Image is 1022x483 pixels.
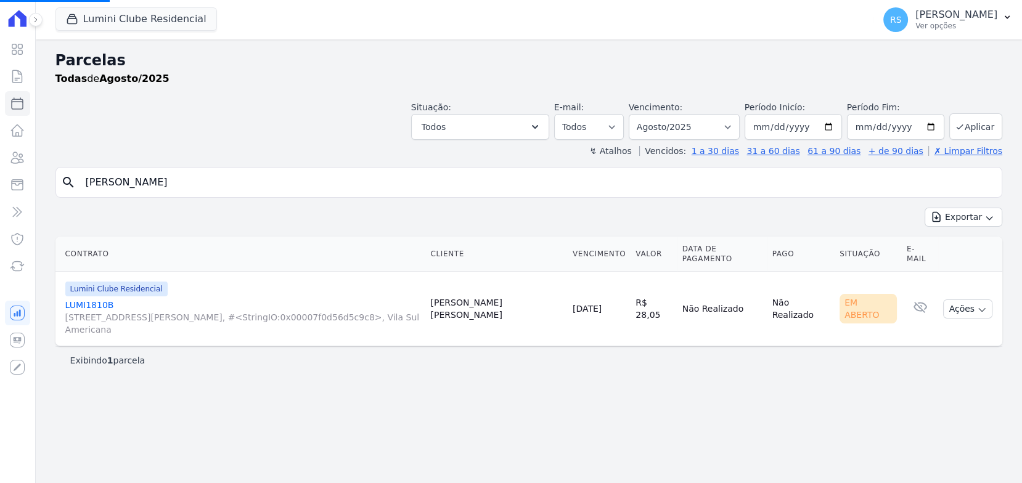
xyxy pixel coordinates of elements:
[631,237,677,272] th: Valor
[677,272,767,346] td: Não Realizado
[807,146,861,156] a: 61 a 90 dias
[869,146,923,156] a: + de 90 dias
[677,237,767,272] th: Data de Pagamento
[426,237,568,272] th: Cliente
[78,170,997,195] input: Buscar por nome do lote ou do cliente
[925,208,1002,227] button: Exportar
[915,21,997,31] p: Ver opções
[426,272,568,346] td: [PERSON_NAME] [PERSON_NAME]
[840,294,897,323] div: Em Aberto
[55,49,1002,71] h2: Parcelas
[65,282,168,296] span: Lumini Clube Residencial
[61,175,76,190] i: search
[767,272,835,346] td: Não Realizado
[631,272,677,346] td: R$ 28,05
[589,146,631,156] label: ↯ Atalhos
[915,9,997,21] p: [PERSON_NAME]
[573,304,602,314] a: [DATE]
[65,311,421,336] span: [STREET_ADDRESS][PERSON_NAME], #<StringIO:0x00007f0d56d5c9c8>, Vila Sul Americana
[99,73,169,84] strong: Agosto/2025
[639,146,686,156] label: Vencidos:
[746,146,799,156] a: 31 a 60 dias
[767,237,835,272] th: Pago
[411,114,549,140] button: Todos
[902,237,939,272] th: E-mail
[411,102,451,112] label: Situação:
[55,237,426,272] th: Contrato
[554,102,584,112] label: E-mail:
[107,355,113,365] b: 1
[629,102,682,112] label: Vencimento:
[55,71,170,86] p: de
[55,73,88,84] strong: Todas
[422,120,446,134] span: Todos
[890,15,902,24] span: RS
[65,299,421,336] a: LUMI1810B[STREET_ADDRESS][PERSON_NAME], #<StringIO:0x00007f0d56d5c9c8>, Vila Sul Americana
[692,146,739,156] a: 1 a 30 dias
[847,101,944,114] label: Período Fim:
[55,7,217,31] button: Lumini Clube Residencial
[568,237,631,272] th: Vencimento
[873,2,1022,37] button: RS [PERSON_NAME] Ver opções
[745,102,805,112] label: Período Inicío:
[928,146,1002,156] a: ✗ Limpar Filtros
[949,113,1002,140] button: Aplicar
[943,299,992,319] button: Ações
[835,237,902,272] th: Situação
[70,354,145,367] p: Exibindo parcela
